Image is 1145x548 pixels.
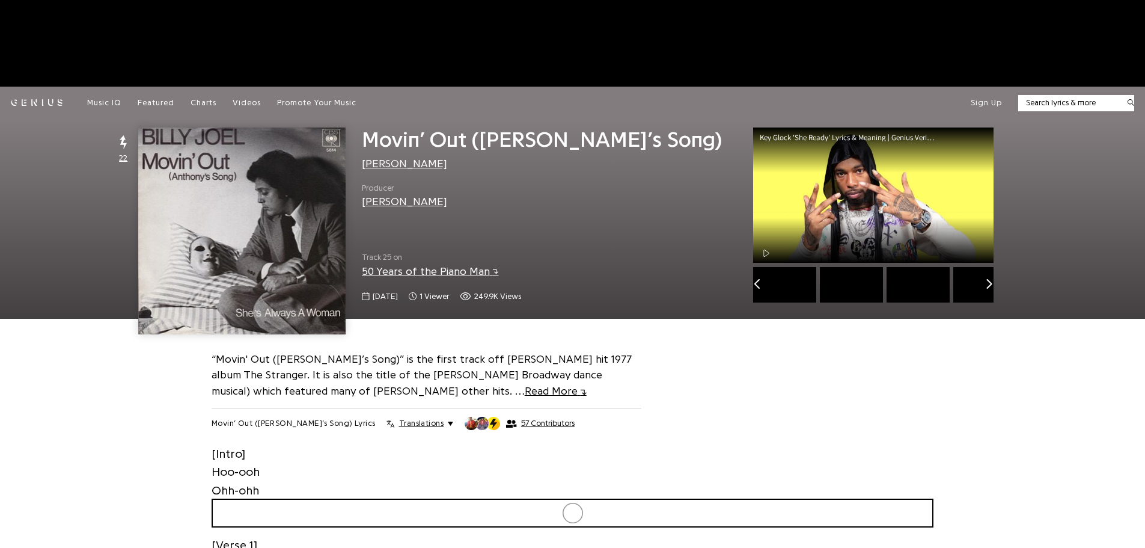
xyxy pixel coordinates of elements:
span: 249.9K views [474,291,521,303]
span: Featured [138,99,174,106]
a: Charts [191,97,216,108]
a: Videos [233,97,261,108]
a: [PERSON_NAME] [362,196,447,207]
button: 57 Contributors [464,416,575,431]
span: 22 [119,152,127,164]
span: 1 viewer [409,291,449,303]
span: Movin’ Out ([PERSON_NAME]’s Song) [362,129,722,150]
div: Key Glock 'She Ready' Lyrics & Meaning | Genius Verified [760,134,946,141]
span: 249,924 views [460,291,521,303]
span: Promote Your Music [277,99,356,106]
span: Translations [399,418,444,429]
a: “Movin' Out ([PERSON_NAME]’s Song)” is the first track off [PERSON_NAME] hit 1977 album The Stran... [212,354,632,397]
span: Read More [525,386,587,396]
a: [PERSON_NAME] [362,158,447,169]
h2: Movin’ Out ([PERSON_NAME]’s Song) Lyrics [212,418,376,429]
span: Producer [362,182,447,194]
a: Music IQ [87,97,121,108]
a: Promote Your Music [277,97,356,108]
input: Search lyrics & more [1018,97,1120,109]
button: Sign Up [971,97,1002,108]
button: Translations [386,418,453,429]
a: 50 Years of the Piano Man [362,266,499,277]
img: Cover art for Movin’ Out (Anthony’s Song) by Billy Joel [138,128,345,334]
span: 1 viewer [420,291,449,303]
span: Music IQ [87,99,121,106]
span: 57 Contributors [521,419,575,428]
span: Videos [233,99,261,106]
span: [DATE] [373,291,398,303]
span: Charts [191,99,216,106]
a: Featured [138,97,174,108]
span: Track 25 on [362,251,737,263]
